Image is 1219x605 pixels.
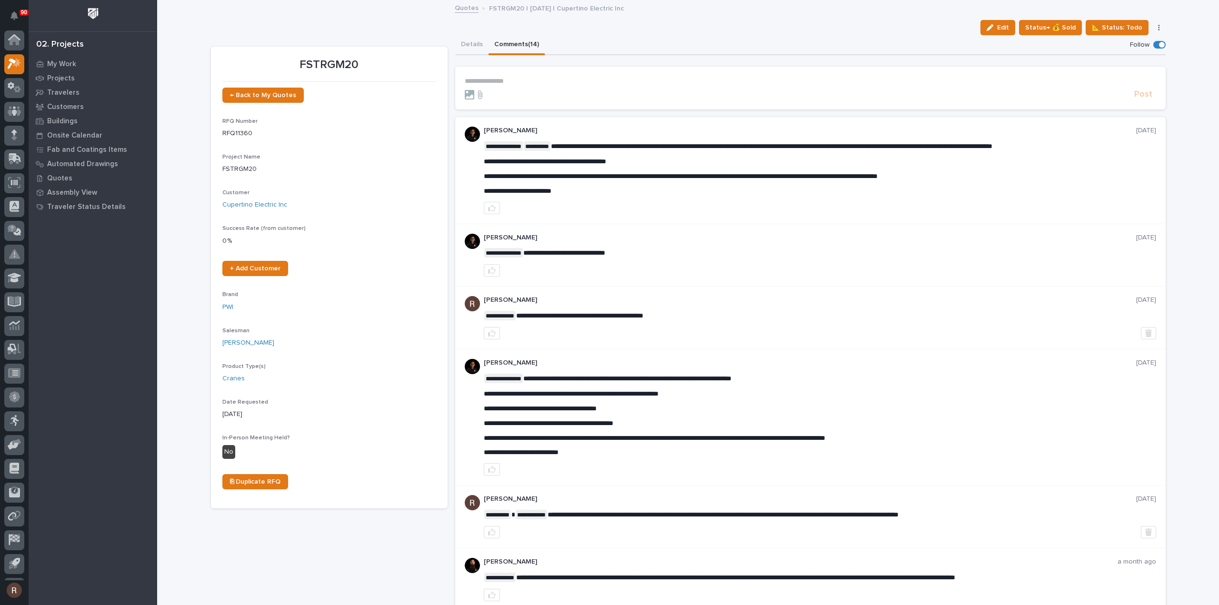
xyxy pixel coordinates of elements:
[1025,22,1076,33] span: Status→ 💰 Sold
[1141,526,1156,538] button: Delete post
[1130,89,1156,100] button: Post
[1136,359,1156,367] p: [DATE]
[484,359,1136,367] p: [PERSON_NAME]
[484,463,500,476] button: like this post
[29,142,157,157] a: Fab and Coatings Items
[29,85,157,99] a: Travelers
[222,119,258,124] span: RFQ Number
[484,526,500,538] button: like this post
[465,495,480,510] img: AATXAJzQ1Gz112k1-eEngwrIHvmFm-wfF_dy1drktBUI=s96-c
[222,261,288,276] a: + Add Customer
[1019,20,1082,35] button: Status→ 💰 Sold
[29,171,157,185] a: Quotes
[484,202,500,214] button: like this post
[47,117,78,126] p: Buildings
[465,296,480,311] img: AATXAJzQ1Gz112k1-eEngwrIHvmFm-wfF_dy1drktBUI=s96-c
[465,127,480,142] img: 1cuUYOxSRWZudHgABrOC
[1136,127,1156,135] p: [DATE]
[465,234,480,249] img: 1cuUYOxSRWZudHgABrOC
[465,359,480,374] img: 1cuUYOxSRWZudHgABrOC
[29,57,157,71] a: My Work
[29,185,157,199] a: Assembly View
[222,445,235,459] div: No
[12,11,24,27] div: Notifications90
[484,327,500,339] button: like this post
[47,174,72,183] p: Quotes
[1136,495,1156,503] p: [DATE]
[84,5,102,22] img: Workspace Logo
[222,302,233,312] a: PWI
[230,478,280,485] span: ⎘ Duplicate RFQ
[222,338,274,348] a: [PERSON_NAME]
[222,200,287,210] a: Cupertino Electric Inc
[29,99,157,114] a: Customers
[1092,22,1142,33] span: 📐 Status: Todo
[29,71,157,85] a: Projects
[455,2,479,13] a: Quotes
[222,236,436,246] p: 0 %
[489,2,624,13] p: FSTRGM20 | [DATE] | Cupertino Electric Inc
[484,296,1136,304] p: [PERSON_NAME]
[222,374,245,384] a: Cranes
[222,292,238,298] span: Brand
[29,157,157,171] a: Automated Drawings
[222,164,436,174] p: FSTRGM20
[47,60,76,69] p: My Work
[1136,234,1156,242] p: [DATE]
[230,265,280,272] span: + Add Customer
[484,558,1118,566] p: [PERSON_NAME]
[455,35,489,55] button: Details
[1086,20,1149,35] button: 📐 Status: Todo
[222,154,260,160] span: Project Name
[484,127,1136,135] p: [PERSON_NAME]
[222,226,306,231] span: Success Rate (from customer)
[484,264,500,277] button: like this post
[47,146,127,154] p: Fab and Coatings Items
[980,20,1015,35] button: Edit
[484,495,1136,503] p: [PERSON_NAME]
[47,160,118,169] p: Automated Drawings
[222,474,288,489] a: ⎘ Duplicate RFQ
[222,190,250,196] span: Customer
[29,114,157,128] a: Buildings
[4,580,24,600] button: users-avatar
[47,103,84,111] p: Customers
[1141,327,1156,339] button: Delete post
[47,74,75,83] p: Projects
[222,88,304,103] a: ← Back to My Quotes
[222,58,436,72] p: FSTRGM20
[489,35,545,55] button: Comments (14)
[230,92,296,99] span: ← Back to My Quotes
[484,589,500,601] button: like this post
[222,129,436,139] p: RFQ11360
[4,6,24,26] button: Notifications
[1136,296,1156,304] p: [DATE]
[484,234,1136,242] p: [PERSON_NAME]
[222,409,436,419] p: [DATE]
[1134,89,1152,100] span: Post
[47,188,97,197] p: Assembly View
[29,128,157,142] a: Onsite Calendar
[222,435,290,441] span: In-Person Meeting Held?
[1118,558,1156,566] p: a month ago
[997,23,1009,32] span: Edit
[47,203,126,211] p: Traveler Status Details
[29,199,157,214] a: Traveler Status Details
[222,399,268,405] span: Date Requested
[465,558,480,573] img: zmKUmRVDQjmBLfnAs97p
[47,89,80,97] p: Travelers
[1130,41,1149,49] p: Follow
[36,40,84,50] div: 02. Projects
[222,328,250,334] span: Salesman
[21,9,27,16] p: 90
[222,364,266,369] span: Product Type(s)
[47,131,102,140] p: Onsite Calendar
